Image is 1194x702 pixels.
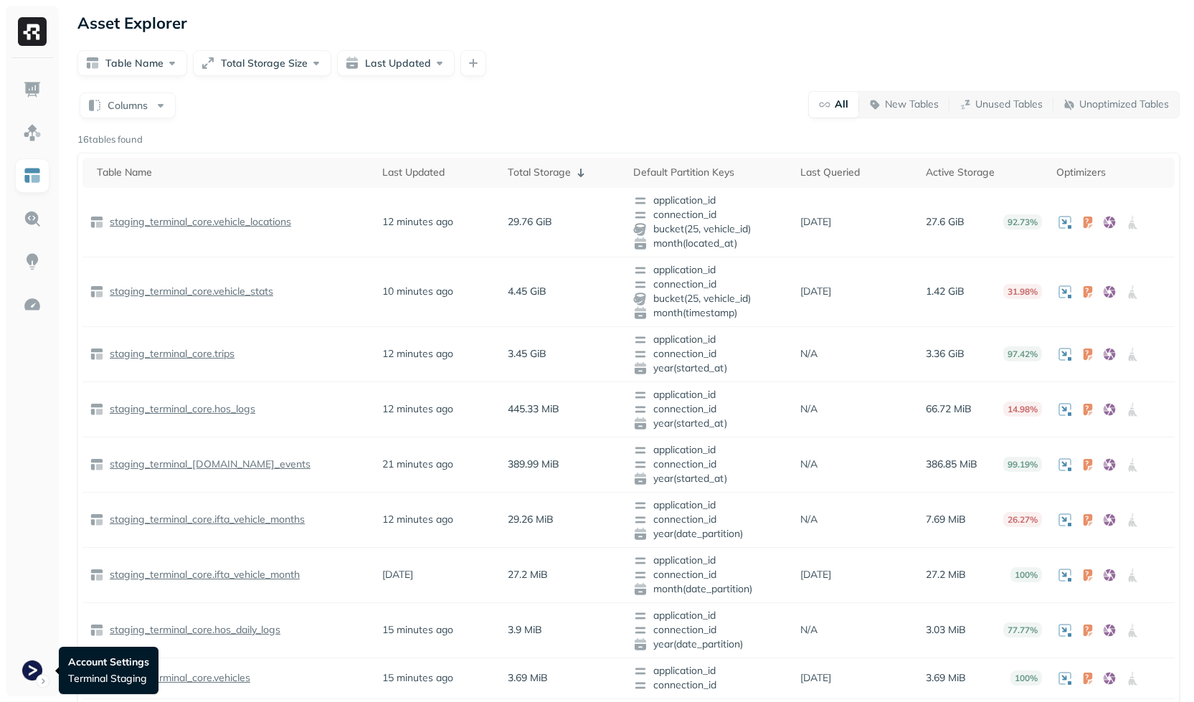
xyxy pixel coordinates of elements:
p: N/A [800,623,818,637]
p: staging_terminal_core.hos_daily_logs [107,623,280,637]
p: 26.27% [1003,512,1042,527]
p: [DATE] [800,285,831,298]
p: 12 minutes ago [382,347,453,361]
p: [DATE] [800,568,831,582]
a: staging_terminal_core.vehicles [104,671,250,685]
p: 27.2 MiB [508,568,548,582]
p: 7.69 MiB [926,513,966,526]
p: 3.69 MiB [508,671,548,685]
p: N/A [800,402,818,416]
p: N/A [800,513,818,526]
p: 16 tables found [77,133,143,147]
p: 27.2 MiB [926,568,966,582]
p: 77.77% [1003,622,1042,637]
p: staging_terminal_core.vehicle_locations [107,215,291,229]
p: 15 minutes ago [382,623,453,637]
span: month(date_partition) [633,582,786,597]
span: year(started_at) [633,417,786,431]
span: application_id [633,664,786,678]
div: Default Partition Keys [633,166,786,179]
img: Assets [23,123,42,142]
a: staging_terminal_core.vehicle_locations [104,215,291,229]
span: bucket(25, vehicle_id) [633,222,786,237]
span: application_id [633,609,786,623]
button: Last Updated [337,50,455,76]
button: Total Storage Size [193,50,331,76]
button: Columns [80,93,176,118]
span: connection_id [633,347,786,361]
p: N/A [800,347,818,361]
span: connection_id [633,208,786,222]
a: staging_terminal_core.ifta_vehicle_month [104,568,300,582]
p: 99.19% [1003,457,1042,472]
p: [DATE] [382,568,413,582]
span: connection_id [633,513,786,527]
p: 3.69 MiB [926,671,966,685]
div: Optimizers [1056,166,1167,179]
img: Query Explorer [23,209,42,228]
img: table [90,347,104,361]
p: 3.9 MiB [508,623,542,637]
span: application_id [633,194,786,208]
p: 3.03 MiB [926,623,966,637]
p: 1.42 GiB [926,285,965,298]
img: Asset Explorer [23,166,42,185]
a: staging_terminal_core.trips [104,347,234,361]
img: table [90,457,104,472]
span: connection_id [633,278,786,292]
span: application_id [633,554,786,568]
p: Terminal Staging [68,672,149,686]
span: year(date_partition) [633,637,786,652]
p: 12 minutes ago [382,215,453,229]
span: application_id [633,388,786,402]
span: bucket(25, vehicle_id) [633,292,786,306]
p: 66.72 MiB [926,402,972,416]
p: 15 minutes ago [382,671,453,685]
p: 97.42% [1003,346,1042,361]
img: table [90,215,104,229]
span: connection_id [633,402,786,417]
p: staging_terminal_core.trips [107,347,234,361]
p: 100% [1010,670,1042,686]
p: 445.33 MiB [508,402,559,416]
button: Table Name [77,50,187,76]
p: Unoptimized Tables [1079,98,1169,111]
p: [DATE] [800,671,831,685]
img: table [90,623,104,637]
p: 27.6 GiB [926,215,965,229]
a: staging_terminal_core.hos_daily_logs [104,623,280,637]
a: staging_terminal_[DOMAIN_NAME]_events [104,457,311,471]
p: 92.73% [1003,214,1042,229]
span: application_id [633,263,786,278]
span: connection_id [633,568,786,582]
a: staging_terminal_core.hos_logs [104,402,255,416]
img: table [90,513,104,527]
p: staging_terminal_core.vehicles [107,671,250,685]
span: year(started_at) [633,361,786,376]
p: New Tables [885,98,939,111]
img: table [90,285,104,299]
div: Active Storage [926,166,1042,179]
p: staging_terminal_core.hos_logs [107,402,255,416]
p: All [835,98,848,111]
span: connection_id [633,678,786,693]
p: staging_terminal_core.ifta_vehicle_month [107,568,300,582]
p: Unused Tables [975,98,1043,111]
div: Last Queried [800,166,911,179]
p: 389.99 MiB [508,457,559,471]
p: 12 minutes ago [382,513,453,526]
a: staging_terminal_core.ifta_vehicle_months [104,513,305,526]
span: application_id [633,443,786,457]
p: 21 minutes ago [382,457,453,471]
img: Insights [23,252,42,271]
p: 29.26 MiB [508,513,554,526]
img: Terminal Staging [22,660,42,680]
span: month(located_at) [633,237,786,251]
span: application_id [633,333,786,347]
p: 100% [1010,567,1042,582]
div: Total Storage [508,164,619,181]
p: 14.98% [1003,402,1042,417]
p: 29.76 GiB [508,215,552,229]
p: 10 minutes ago [382,285,453,298]
p: Asset Explorer [77,13,187,33]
